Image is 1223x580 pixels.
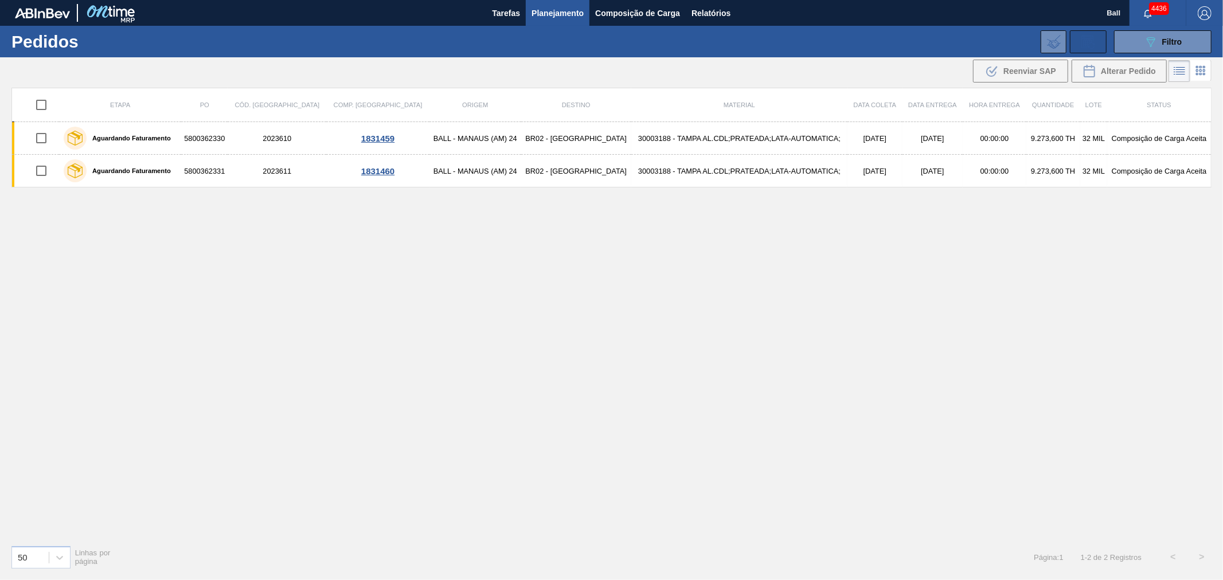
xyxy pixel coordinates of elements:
div: Importar Negociações dos Pedidos [1041,30,1066,53]
span: Data entrega [908,101,957,108]
td: [DATE] [902,122,963,155]
span: Cód. [GEOGRAPHIC_DATA] [235,101,320,108]
span: Linhas por página [75,548,111,566]
span: Quantidade [1032,101,1074,108]
img: TNhmsLtSVTkK8tSr43FrP2fwEKptu5GPRR3wAAAABJRU5ErkJggg== [15,8,70,18]
td: 9.273,600 TH [1026,155,1080,187]
span: Origem [462,101,488,108]
button: < [1159,543,1187,571]
span: Destino [562,101,591,108]
span: Etapa [110,101,130,108]
div: Alterar Pedido [1072,60,1167,83]
button: Notificações [1130,5,1166,21]
span: Status [1147,101,1171,108]
span: 4436 [1149,2,1169,15]
button: Filtro [1114,30,1212,53]
td: [DATE] [847,122,902,155]
div: Solicitação de Revisão de Pedidos [1070,30,1107,53]
label: Aguardando Faturamento [87,135,171,142]
td: [DATE] [902,155,963,187]
div: 1831459 [328,134,428,143]
td: Composição de Carga Aceita [1107,122,1211,155]
span: Planejamento [532,6,584,20]
td: 5800362331 [181,155,228,187]
label: Aguardando Faturamento [87,167,171,174]
td: 2023610 [228,122,326,155]
td: 30003188 - TAMPA AL.CDL;PRATEADA;LATA-AUTOMATICA; [631,122,847,155]
span: Hora Entrega [969,101,1020,108]
td: BALL - MANAUS (AM) 24 [429,155,521,187]
td: 00:00:00 [963,122,1026,155]
td: 00:00:00 [963,155,1026,187]
span: 1 - 2 de 2 Registros [1081,553,1142,562]
td: 30003188 - TAMPA AL.CDL;PRATEADA;LATA-AUTOMATICA; [631,155,847,187]
td: BR02 - [GEOGRAPHIC_DATA] [521,122,631,155]
span: Data coleta [854,101,897,108]
span: Composição de Carga [595,6,680,20]
div: Visão em Cards [1190,60,1212,82]
td: BR02 - [GEOGRAPHIC_DATA] [521,155,631,187]
div: Visão em Lista [1169,60,1190,82]
span: PO [200,101,209,108]
td: 32 MIL [1080,122,1108,155]
span: Página : 1 [1034,553,1063,562]
td: 5800362330 [181,122,228,155]
td: Composição de Carga Aceita [1107,155,1211,187]
span: Relatórios [691,6,730,20]
button: > [1187,543,1216,571]
div: 1831460 [328,166,428,176]
span: Reenviar SAP [1003,66,1056,76]
span: Comp. [GEOGRAPHIC_DATA] [334,101,423,108]
td: BALL - MANAUS (AM) 24 [429,122,521,155]
div: Reenviar SAP [973,60,1068,83]
td: [DATE] [847,155,902,187]
div: 50 [18,552,28,562]
span: Lote [1085,101,1102,108]
img: Logout [1198,6,1212,20]
span: Tarefas [492,6,520,20]
a: Aguardando Faturamento58003623312023611BALL - MANAUS (AM) 24BR02 - [GEOGRAPHIC_DATA]30003188 - TA... [12,155,1212,187]
span: Material [724,101,755,108]
span: Filtro [1162,37,1182,46]
td: 9.273,600 TH [1026,122,1080,155]
span: Alterar Pedido [1101,66,1156,76]
td: 32 MIL [1080,155,1108,187]
td: 2023611 [228,155,326,187]
h1: Pedidos [11,35,186,48]
a: Aguardando Faturamento58003623302023610BALL - MANAUS (AM) 24BR02 - [GEOGRAPHIC_DATA]30003188 - TA... [12,122,1212,155]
